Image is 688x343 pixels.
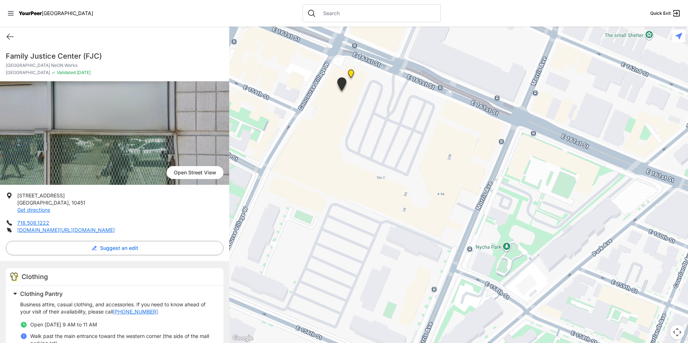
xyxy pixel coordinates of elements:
[6,70,50,76] span: [GEOGRAPHIC_DATA]
[22,273,48,280] span: Clothing
[113,308,158,315] a: [PHONE_NUMBER]
[650,9,681,18] a: Quick Exit
[17,227,115,233] a: [DOMAIN_NAME][URL][DOMAIN_NAME]
[17,200,69,206] span: [GEOGRAPHIC_DATA]
[42,10,93,16] span: [GEOGRAPHIC_DATA]
[51,70,55,76] span: ✓
[231,334,255,343] a: Open this area in Google Maps (opens a new window)
[17,207,50,213] a: Get directions
[30,321,97,328] span: Open [DATE] 9 AM to 11 AM
[336,77,348,93] div: South Bronx NeON Works
[670,325,684,339] button: Map camera controls
[57,70,76,75] span: Validated
[6,63,223,68] p: [GEOGRAPHIC_DATA] NeON Works
[167,166,223,179] a: Open Street View
[20,301,215,315] p: Business attire, casual clothing, and accessories. If you need to know ahead of your visit of the...
[76,70,91,75] span: [DATE]
[19,11,93,15] a: YourPeer[GEOGRAPHIC_DATA]
[347,69,356,81] div: Bronx
[17,220,49,226] a: 718.508.1222
[650,10,671,16] span: Quick Exit
[17,192,65,198] span: [STREET_ADDRESS]
[19,10,42,16] span: YourPeer
[231,334,255,343] img: Google
[69,200,70,206] span: ,
[100,244,138,252] span: Suggest an edit
[20,290,63,297] span: Clothing Pantry
[6,241,223,255] button: Suggest an edit
[72,200,85,206] span: 10451
[6,51,223,61] h1: Family Justice Center (FJC)
[319,10,436,17] input: Search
